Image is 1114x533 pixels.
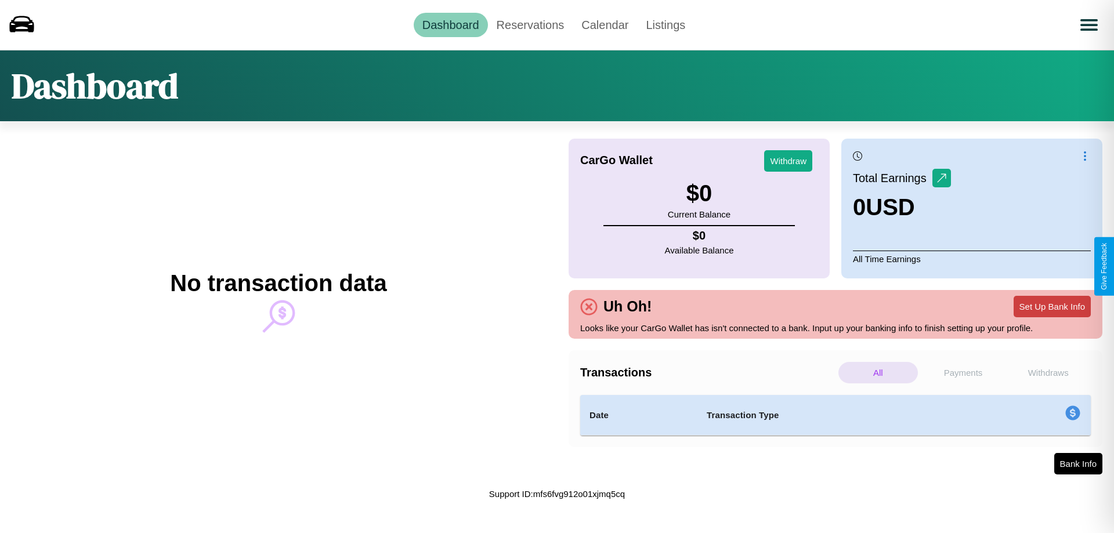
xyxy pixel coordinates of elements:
p: Total Earnings [853,168,932,188]
a: Calendar [573,13,637,37]
h4: Transaction Type [707,408,970,422]
p: Looks like your CarGo Wallet has isn't connected to a bank. Input up your banking info to finish ... [580,320,1091,336]
p: All [838,362,918,383]
h2: No transaction data [170,270,386,296]
h4: CarGo Wallet [580,154,653,167]
p: Current Balance [668,206,730,222]
p: Support ID: mfs6fvg912o01xjmq5cq [489,486,625,502]
button: Set Up Bank Info [1014,296,1091,317]
h4: Uh Oh! [598,298,657,315]
p: Payments [924,362,1003,383]
button: Bank Info [1054,453,1102,474]
div: Give Feedback [1100,243,1108,290]
p: Available Balance [665,242,734,258]
p: All Time Earnings [853,251,1091,267]
p: Withdraws [1008,362,1088,383]
a: Reservations [488,13,573,37]
h4: $ 0 [665,229,734,242]
button: Open menu [1073,9,1105,41]
table: simple table [580,395,1091,436]
h4: Date [589,408,688,422]
a: Dashboard [414,13,488,37]
a: Listings [637,13,694,37]
h1: Dashboard [12,62,178,110]
button: Withdraw [764,150,812,172]
h3: $ 0 [668,180,730,206]
h3: 0 USD [853,194,951,220]
h4: Transactions [580,366,835,379]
